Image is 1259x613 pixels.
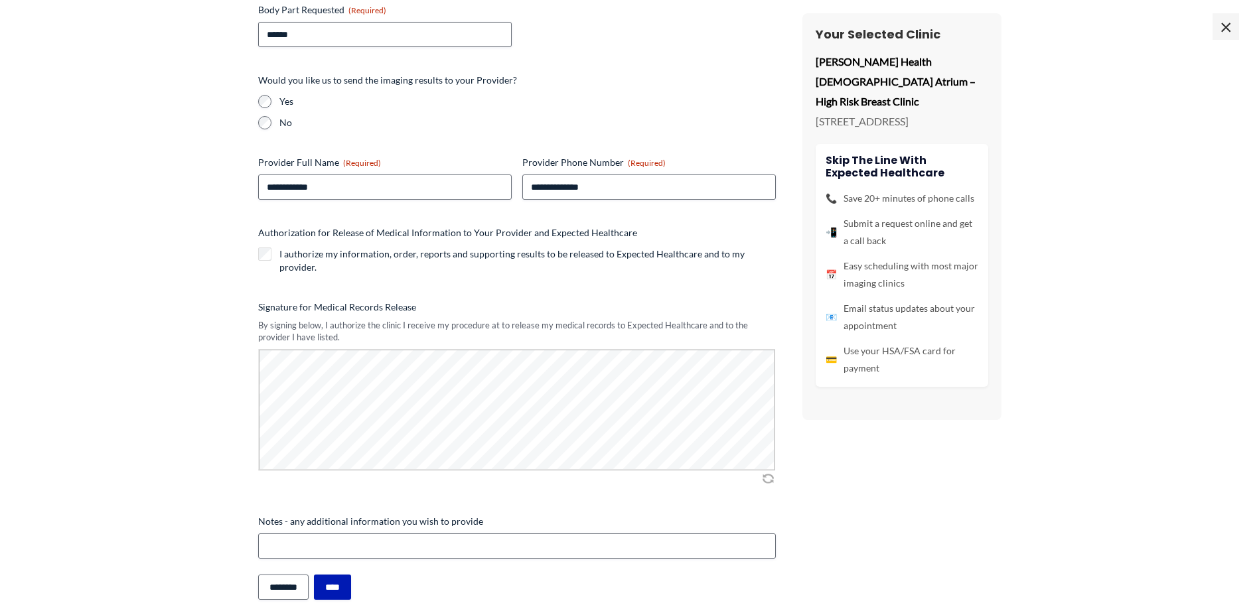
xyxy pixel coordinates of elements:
label: No [279,116,776,129]
span: 📧 [826,308,837,326]
label: Body Part Requested [258,3,512,17]
span: (Required) [343,158,381,168]
span: × [1213,13,1239,40]
li: Easy scheduling with most major imaging clinics [826,257,978,292]
li: Email status updates about your appointment [826,300,978,334]
span: 💳 [826,351,837,368]
p: [PERSON_NAME] Health [DEMOGRAPHIC_DATA] Atrium – High Risk Breast Clinic [816,52,988,111]
li: Submit a request online and get a call back [826,215,978,249]
h3: Your Selected Clinic [816,27,988,42]
span: (Required) [628,158,666,168]
span: (Required) [348,5,386,15]
li: Save 20+ minutes of phone calls [826,190,978,207]
span: 📅 [826,266,837,283]
h4: Skip the line with Expected Healthcare [826,154,978,179]
p: [STREET_ADDRESS] [816,111,988,131]
li: Use your HSA/FSA card for payment [826,342,978,377]
legend: Authorization for Release of Medical Information to Your Provider and Expected Healthcare [258,226,637,239]
span: 📲 [826,224,837,241]
label: I authorize my information, order, reports and supporting results to be released to Expected Heal... [279,247,776,274]
label: Notes - any additional information you wish to provide [258,515,776,528]
img: Clear Signature [760,472,776,485]
label: Yes [279,95,776,108]
legend: Would you like us to send the imaging results to your Provider? [258,74,517,87]
label: Signature for Medical Records Release [258,301,776,314]
div: By signing below, I authorize the clinic I receive my procedure at to release my medical records ... [258,319,776,344]
label: Provider Phone Number [522,156,776,169]
span: 📞 [826,190,837,207]
label: Provider Full Name [258,156,512,169]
